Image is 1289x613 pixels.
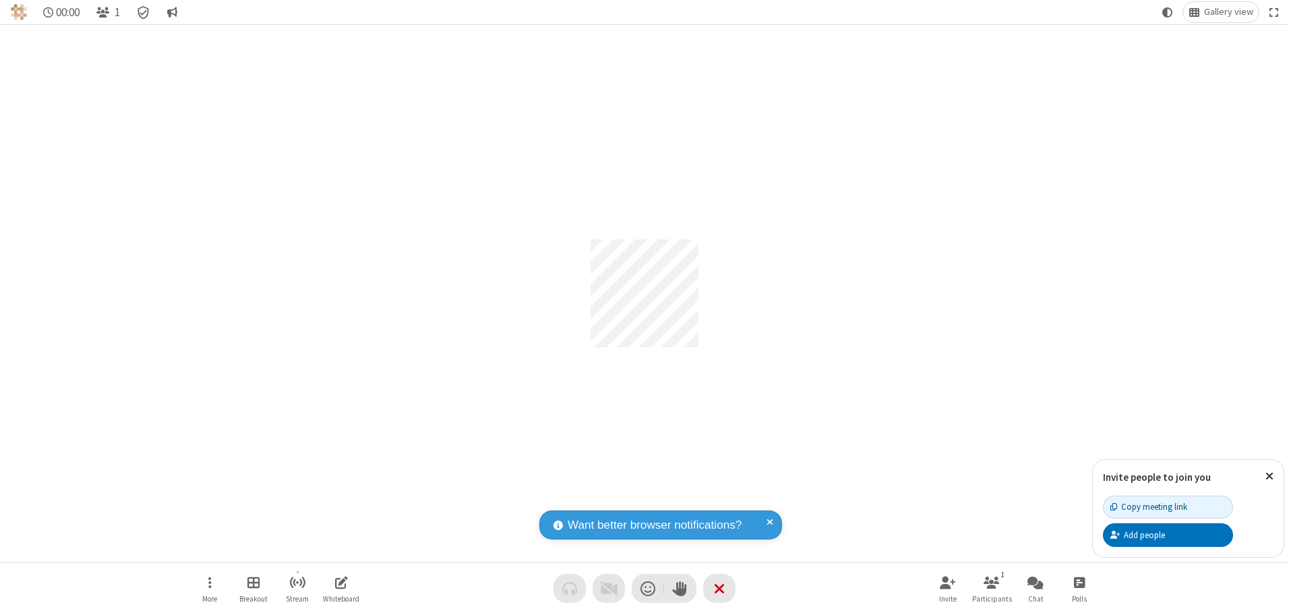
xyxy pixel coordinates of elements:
[703,574,736,603] button: End or leave meeting
[632,574,664,603] button: Send a reaction
[1204,7,1253,18] span: Gallery view
[593,574,625,603] button: Video
[939,595,957,603] span: Invite
[56,6,80,19] span: 00:00
[971,569,1012,608] button: Open participant list
[1103,523,1233,546] button: Add people
[553,574,586,603] button: Audio problem - check your Internet connection or call by phone
[131,2,156,22] div: Meeting details Encryption enabled
[1110,500,1187,513] div: Copy meeting link
[1264,2,1284,22] button: Fullscreen
[1103,496,1233,519] button: Copy meeting link
[1072,595,1087,603] span: Polls
[277,569,318,608] button: Start streaming
[1103,471,1211,484] label: Invite people to join you
[233,569,274,608] button: Manage Breakout Rooms
[189,569,230,608] button: Open menu
[11,4,27,20] img: QA Selenium DO NOT DELETE OR CHANGE
[321,569,361,608] button: Open shared whiteboard
[1183,2,1259,22] button: Change layout
[161,2,183,22] button: Conversation
[202,595,217,603] span: More
[568,517,742,534] span: Want better browser notifications?
[115,6,120,19] span: 1
[972,595,1012,603] span: Participants
[323,595,359,603] span: Whiteboard
[1255,460,1284,493] button: Close popover
[239,595,268,603] span: Breakout
[664,574,696,603] button: Raise hand
[90,2,125,22] button: Open participant list
[997,568,1009,581] div: 1
[1015,569,1056,608] button: Open chat
[38,2,86,22] div: Timer
[286,595,309,603] span: Stream
[928,569,968,608] button: Invite participants (Alt+I)
[1059,569,1100,608] button: Open poll
[1157,2,1178,22] button: Using system theme
[1028,595,1044,603] span: Chat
